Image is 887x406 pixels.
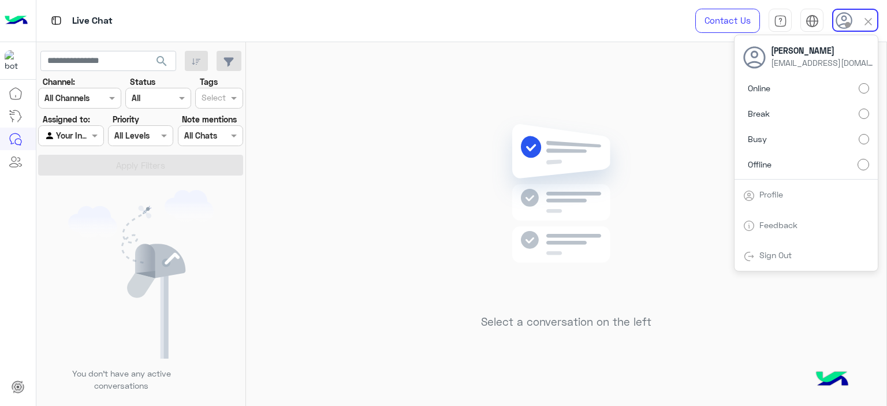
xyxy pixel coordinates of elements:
[759,189,783,199] a: Profile
[743,220,755,232] img: tab
[72,13,113,29] p: Live Chat
[200,91,226,106] div: Select
[695,9,760,33] a: Contact Us
[859,109,869,119] input: Break
[113,113,139,125] label: Priority
[483,115,650,307] img: no messages
[748,82,770,94] span: Online
[748,158,772,170] span: Offline
[68,190,214,359] img: empty users
[5,9,28,33] img: Logo
[63,367,180,392] p: You don’t have any active conversations
[743,251,755,262] img: tab
[769,9,792,33] a: tab
[182,113,237,125] label: Note mentions
[759,220,797,230] a: Feedback
[812,360,852,400] img: hulul-logo.png
[771,57,875,69] span: [EMAIL_ADDRESS][DOMAIN_NAME]
[771,44,875,57] span: [PERSON_NAME]
[859,134,869,144] input: Busy
[49,13,64,28] img: tab
[759,250,792,260] a: Sign Out
[43,113,90,125] label: Assigned to:
[743,190,755,202] img: tab
[748,133,767,145] span: Busy
[148,51,176,76] button: search
[862,15,875,28] img: close
[859,83,869,94] input: Online
[155,54,169,68] span: search
[43,76,75,88] label: Channel:
[774,14,787,28] img: tab
[38,155,243,176] button: Apply Filters
[200,76,218,88] label: Tags
[748,107,770,120] span: Break
[130,76,155,88] label: Status
[858,159,869,170] input: Offline
[481,315,651,329] h5: Select a conversation on the left
[5,50,25,71] img: 317874714732967
[806,14,819,28] img: tab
